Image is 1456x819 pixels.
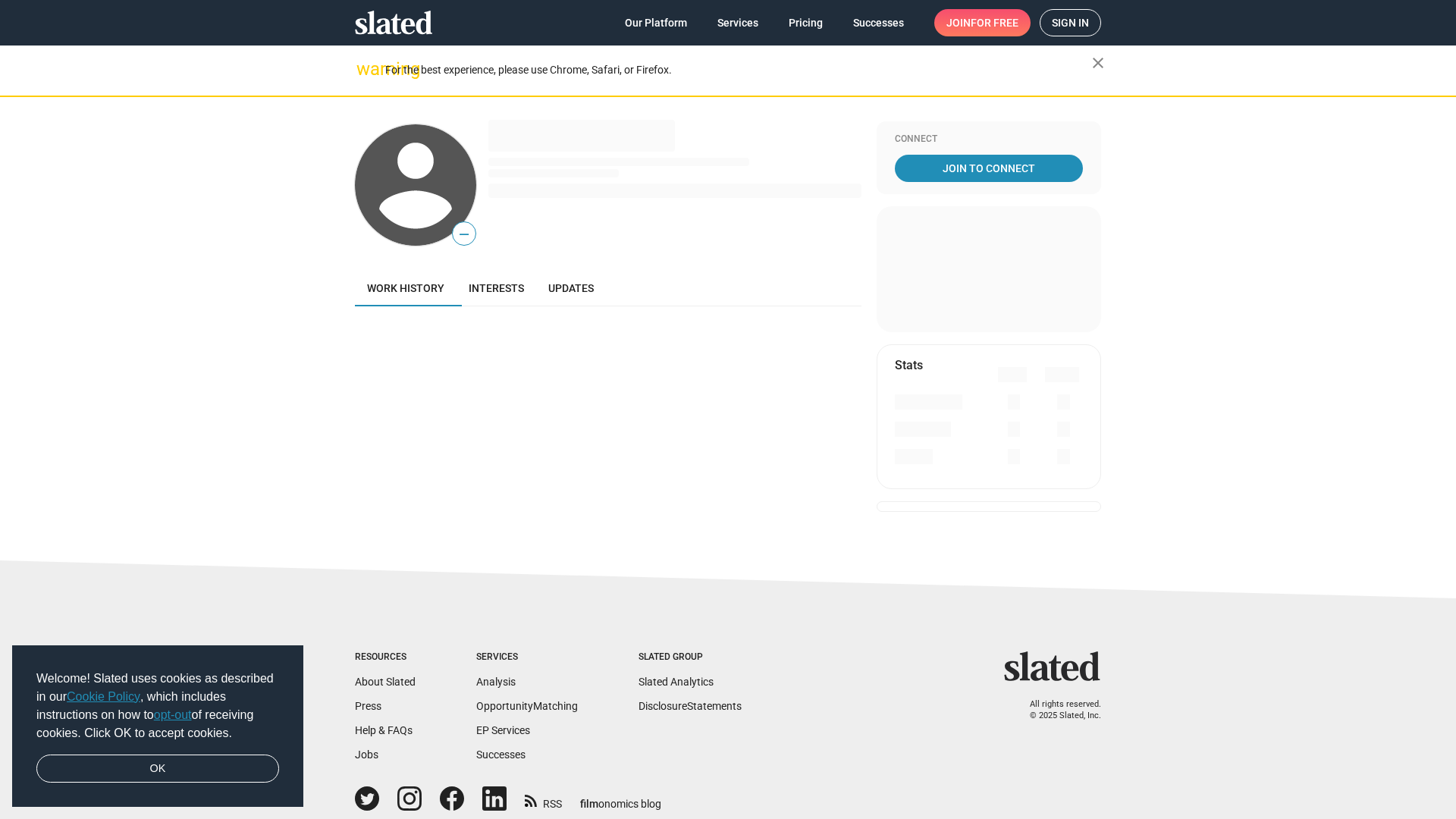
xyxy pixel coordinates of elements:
[355,270,457,306] a: Work history
[476,724,530,736] a: EP Services
[453,224,475,244] span: —
[580,798,598,810] span: film
[705,9,770,36] a: Services
[457,270,536,306] a: Interests
[12,645,303,808] div: cookieconsent
[355,700,381,712] a: Press
[355,676,416,688] a: About Slated
[934,9,1031,36] a: Joinfor free
[355,748,378,761] a: Jobs
[580,785,661,811] a: filmonomics blog
[971,9,1018,36] span: for free
[639,651,742,664] div: Slated Group
[625,9,687,36] span: Our Platform
[895,133,1083,146] div: Connect
[1089,54,1107,72] mat-icon: close
[469,282,524,294] span: Interests
[67,690,140,703] a: Cookie Policy
[895,357,923,373] mat-card-title: Stats
[536,270,606,306] a: Updates
[476,651,578,664] div: Services
[355,724,413,736] a: Help & FAQs
[36,755,279,783] a: dismiss cookie message
[717,9,758,36] span: Services
[476,748,526,761] a: Successes
[548,282,594,294] span: Updates
[355,651,416,664] div: Resources
[367,282,444,294] span: Work history
[154,708,192,721] a: opt-out
[946,9,1018,36] span: Join
[476,700,578,712] a: OpportunityMatching
[895,155,1083,182] a: Join To Connect
[476,676,516,688] a: Analysis
[36,670,279,742] span: Welcome! Slated uses cookies as described in our , which includes instructions on how to of recei...
[385,60,1092,80] div: For the best experience, please use Chrome, Safari, or Firefox.
[1014,699,1101,721] p: All rights reserved. © 2025 Slated, Inc.
[525,788,562,811] a: RSS
[639,676,714,688] a: Slated Analytics
[639,700,742,712] a: DisclosureStatements
[841,9,916,36] a: Successes
[853,9,904,36] span: Successes
[1040,9,1101,36] a: Sign in
[898,155,1080,182] span: Join To Connect
[1052,10,1089,36] span: Sign in
[356,60,375,78] mat-icon: warning
[789,9,823,36] span: Pricing
[613,9,699,36] a: Our Platform
[777,9,835,36] a: Pricing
